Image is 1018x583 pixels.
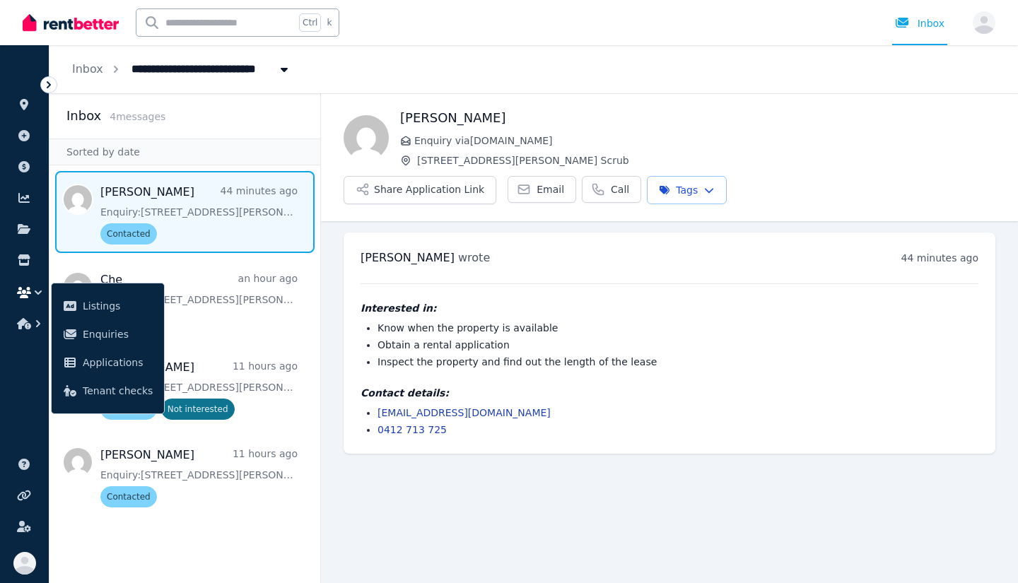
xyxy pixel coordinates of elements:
[83,382,153,399] span: Tenant checks
[378,355,978,369] li: Inspect the property and find out the length of the lease
[458,251,490,264] span: wrote
[100,447,298,507] a: [PERSON_NAME]11 hours agoEnquiry:[STREET_ADDRESS][PERSON_NAME] Scrub.Contacted
[57,292,158,320] a: Listings
[417,153,995,167] span: [STREET_ADDRESS][PERSON_NAME] Scrub
[299,13,321,32] span: Ctrl
[414,134,995,148] span: Enquiry via [DOMAIN_NAME]
[83,354,153,371] span: Applications
[361,251,455,264] span: [PERSON_NAME]
[537,182,564,196] span: Email
[361,301,978,315] h4: Interested in:
[611,182,629,196] span: Call
[57,348,158,377] a: Applications
[327,17,332,28] span: k
[659,183,698,197] span: Tags
[378,424,447,435] a: 0412 713 725
[49,165,320,522] nav: Message list
[72,62,103,76] a: Inbox
[83,326,153,343] span: Enquiries
[344,115,389,160] img: Darren Cassidy
[378,321,978,335] li: Know when the property is available
[66,106,101,126] h2: Inbox
[100,359,298,420] a: [PERSON_NAME]11 hours agoEnquiry:[STREET_ADDRESS][PERSON_NAME] Scrub.ContactedNot interested
[100,184,298,245] a: [PERSON_NAME]44 minutes agoEnquiry:[STREET_ADDRESS][PERSON_NAME] Scrub.Contacted
[582,176,641,203] a: Call
[378,407,551,418] a: [EMAIL_ADDRESS][DOMAIN_NAME]
[110,111,165,122] span: 4 message s
[647,176,727,204] button: Tags
[100,271,298,332] a: Chean hour agoEnquiry:[STREET_ADDRESS][PERSON_NAME] Scrub.Contacted
[378,338,978,352] li: Obtain a rental application
[83,298,153,314] span: Listings
[57,320,158,348] a: Enquiries
[508,176,576,203] a: Email
[49,139,320,165] div: Sorted by date
[361,386,978,400] h4: Contact details:
[901,252,978,264] time: 44 minutes ago
[23,12,119,33] img: RentBetter
[344,176,496,204] button: Share Application Link
[895,16,944,30] div: Inbox
[57,377,158,405] a: Tenant checks
[49,45,314,93] nav: Breadcrumb
[400,108,995,128] h1: [PERSON_NAME]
